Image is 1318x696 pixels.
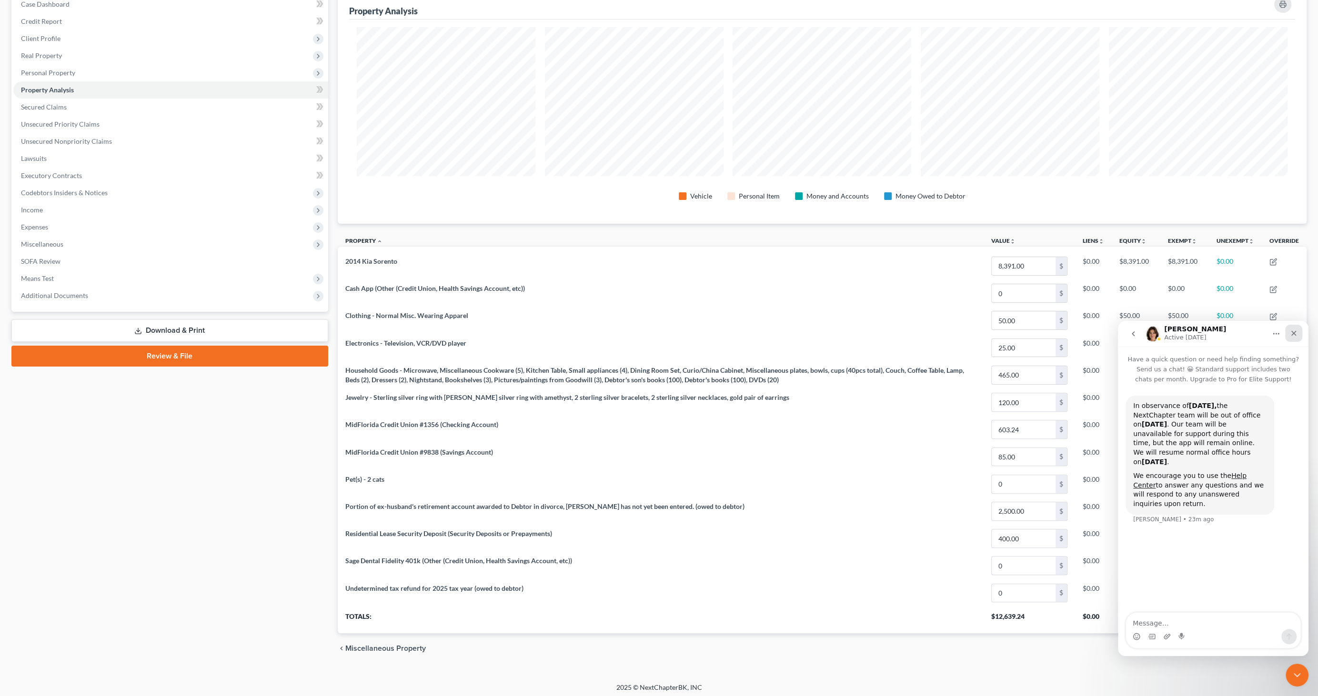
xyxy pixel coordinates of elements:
input: 0.00 [992,448,1056,466]
i: unfold_more [1010,239,1016,244]
input: 0.00 [992,475,1056,493]
td: $0.00 [1075,416,1112,443]
input: 0.00 [992,529,1056,547]
div: $ [1056,557,1067,575]
td: $0.00 [1075,470,1112,497]
td: $8,391.00 [1160,252,1209,279]
button: chevron_left Miscellaneous Property [338,645,426,652]
a: Liensunfold_more [1083,237,1104,244]
a: Equityunfold_more [1119,237,1147,244]
td: $0.00 [1075,280,1112,307]
i: unfold_more [1141,239,1147,244]
span: Undetermined tax refund for 2025 tax year (owed to debtor) [345,584,523,592]
a: Unsecured Nonpriority Claims [13,133,328,150]
td: $0.00 [1160,280,1209,307]
td: $603.24 [1112,416,1160,443]
a: Valueunfold_more [991,237,1016,244]
div: $ [1056,448,1067,466]
td: $0.00 [1075,552,1112,579]
td: $0.00 [1112,552,1160,579]
span: SOFA Review [21,257,60,265]
span: Client Profile [21,34,60,42]
input: 0.00 [992,366,1056,384]
span: 2014 Kia Sorento [345,257,397,265]
a: Lawsuits [13,150,328,167]
th: $12,639.24 [1112,607,1160,633]
div: $ [1056,584,1067,602]
td: $0.00 [1075,334,1112,361]
th: Totals: [338,607,984,633]
input: 0.00 [992,284,1056,302]
div: $ [1056,529,1067,547]
a: Download & Print [11,319,328,342]
a: SOFA Review [13,253,328,270]
div: $ [1056,339,1067,357]
span: Miscellaneous [21,240,63,248]
a: Exemptunfold_more [1168,237,1197,244]
input: 0.00 [992,420,1056,438]
span: Personal Property [21,69,75,77]
span: Jewelry - Sterling silver ring with [PERSON_NAME] silver ring with amethyst, 2 sterling silver br... [345,393,789,401]
span: Lawsuits [21,154,47,162]
a: Unexemptunfold_more [1217,237,1254,244]
td: $0.00 [1075,361,1112,388]
span: MidFlorida Credit Union #9838 (Savings Account) [345,448,493,456]
div: $ [1056,366,1067,384]
a: Unsecured Priority Claims [13,116,328,133]
span: Clothing - Normal Misc. Wearing Apparel [345,311,468,319]
div: Money Owed to Debtor [895,191,966,201]
td: $50.00 [1112,307,1160,334]
span: Means Test [21,274,54,282]
td: $8,391.00 [1112,252,1160,279]
span: Codebtors Insiders & Notices [21,189,108,197]
span: Executory Contracts [21,171,82,179]
a: Secured Claims [13,99,328,116]
span: Credit Report [21,17,62,25]
span: Real Property [21,51,62,60]
input: 0.00 [992,311,1056,329]
div: $ [1056,311,1067,329]
i: unfold_more [1191,239,1197,244]
th: $0.00 [1075,607,1112,633]
iframe: Intercom live chat [1118,321,1308,656]
span: Sage Dental Fidelity 401k (Other (Credit Union, Health Savings Account, etc)) [345,557,572,565]
div: Property Analysis [349,5,418,17]
input: 0.00 [992,502,1056,520]
td: $0.00 [1075,525,1112,552]
input: 0.00 [992,339,1056,357]
td: $0.00 [1112,280,1160,307]
span: Portion of ex-husband's retirement account awarded to Debtor in divorce, [PERSON_NAME] has not ye... [345,502,745,510]
i: chevron_left [338,645,345,652]
div: Money and Accounts [806,191,869,201]
span: Electronics - Television, VCR/DVD player [345,339,466,347]
td: $0.00 [1075,443,1112,470]
a: Executory Contracts [13,167,328,184]
div: $ [1056,475,1067,493]
td: $0.00 [1209,252,1262,279]
span: Cash App (Other (Credit Union, Health Savings Account, etc)) [345,284,525,292]
i: expand_less [377,239,382,244]
a: Property Analysis [13,81,328,99]
td: $85.00 [1112,443,1160,470]
span: MidFlorida Credit Union #1356 (Checking Account) [345,420,498,428]
td: $0.00 [1075,307,1112,334]
td: $0.00 [1112,470,1160,497]
span: Residential Lease Security Deposit (Security Deposits or Prepayments) [345,529,552,537]
span: Unsecured Nonpriority Claims [21,137,112,145]
td: $0.00 [1075,388,1112,416]
td: $0.00 [1209,307,1262,334]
